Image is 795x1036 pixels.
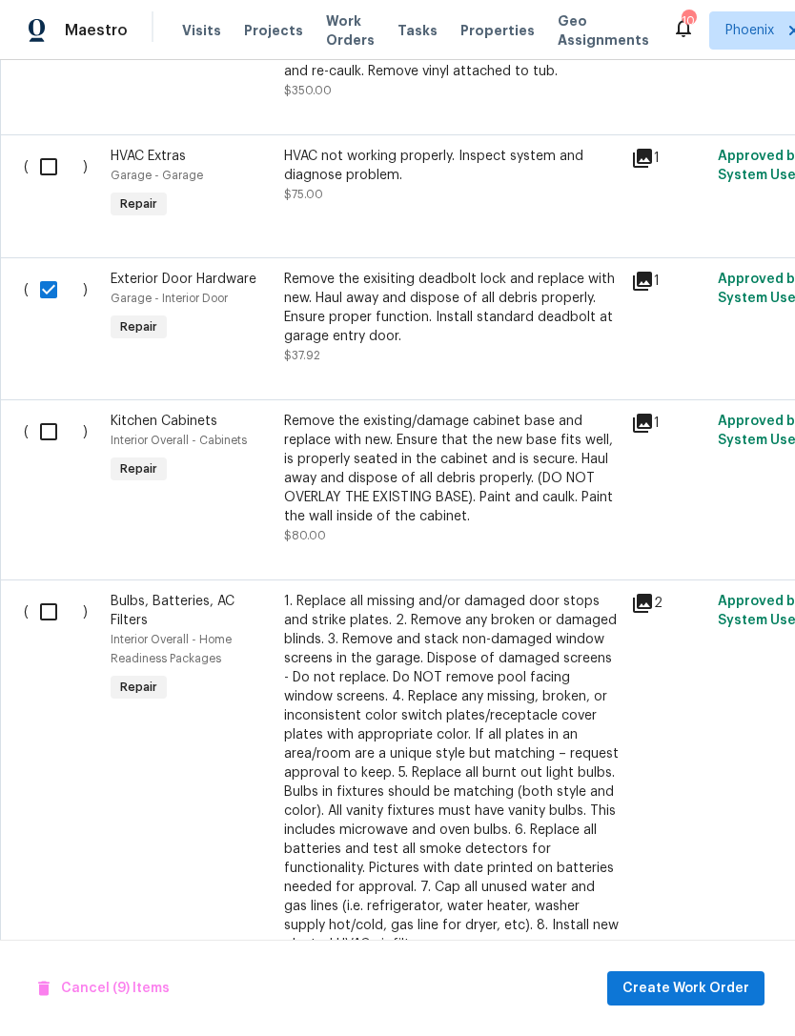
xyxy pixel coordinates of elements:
span: Cancel (9) Items [38,977,170,1001]
div: 1 [631,147,706,170]
div: 2 [631,592,706,615]
div: ( ) [18,586,105,979]
span: Exterior Door Hardware [111,273,256,286]
span: $350.00 [284,85,332,96]
div: Remove the exisiting deadbolt lock and replace with new. Haul away and dispose of all debris prop... [284,270,620,346]
div: Remove the existing/damage cabinet base and replace with new. Ensure that the new base fits well,... [284,412,620,526]
span: Tasks [397,24,438,37]
span: Repair [112,459,165,478]
span: Garage - Garage [111,170,203,181]
div: ( ) [18,406,105,551]
div: 1 [631,270,706,293]
span: Kitchen Cabinets [111,415,217,428]
span: $37.92 [284,350,320,361]
span: Properties [460,21,535,40]
span: Create Work Order [622,977,749,1001]
span: Projects [244,21,303,40]
div: 10 [682,11,695,30]
span: Repair [112,317,165,336]
button: Cancel (9) Items [31,971,177,1006]
span: Geo Assignments [558,11,649,50]
div: ( ) [18,264,105,371]
span: Bulbs, Batteries, AC Filters [111,595,234,627]
span: Repair [112,678,165,697]
span: Phoenix [725,21,774,40]
span: $75.00 [284,189,323,200]
span: Visits [182,21,221,40]
span: Garage - Interior Door [111,293,228,304]
div: HVAC not working properly. Inspect system and diagnose problem. [284,147,620,185]
span: Work Orders [326,11,375,50]
span: Interior Overall - Home Readiness Packages [111,634,232,664]
span: Maestro [65,21,128,40]
div: 1 [631,412,706,435]
span: $80.00 [284,530,326,541]
span: HVAC Extras [111,150,186,163]
span: Repair [112,194,165,213]
button: Create Work Order [607,971,764,1006]
span: Interior Overall - Cabinets [111,435,247,446]
div: ( ) [18,141,105,229]
div: 1. Replace all missing and/or damaged door stops and strike plates. 2. Remove any broken or damag... [284,592,620,954]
